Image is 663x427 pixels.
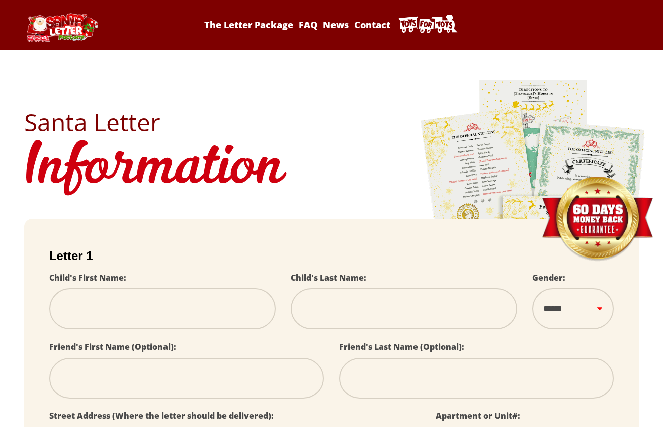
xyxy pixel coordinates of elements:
img: Santa Letter Logo [24,13,100,42]
a: Contact [353,19,392,31]
label: Apartment or Unit#: [436,410,520,421]
h2: Letter 1 [49,249,614,263]
a: FAQ [297,19,319,31]
h1: Information [24,134,639,204]
a: The Letter Package [202,19,295,31]
a: News [321,19,350,31]
img: letters.png [420,78,646,360]
label: Street Address (Where the letter should be delivered): [49,410,274,421]
label: Friend's Last Name (Optional): [339,341,464,352]
img: Money Back Guarantee [541,176,654,262]
label: Child's First Name: [49,272,126,283]
h2: Santa Letter [24,110,639,134]
label: Friend's First Name (Optional): [49,341,176,352]
label: Child's Last Name: [291,272,366,283]
label: Gender: [532,272,565,283]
